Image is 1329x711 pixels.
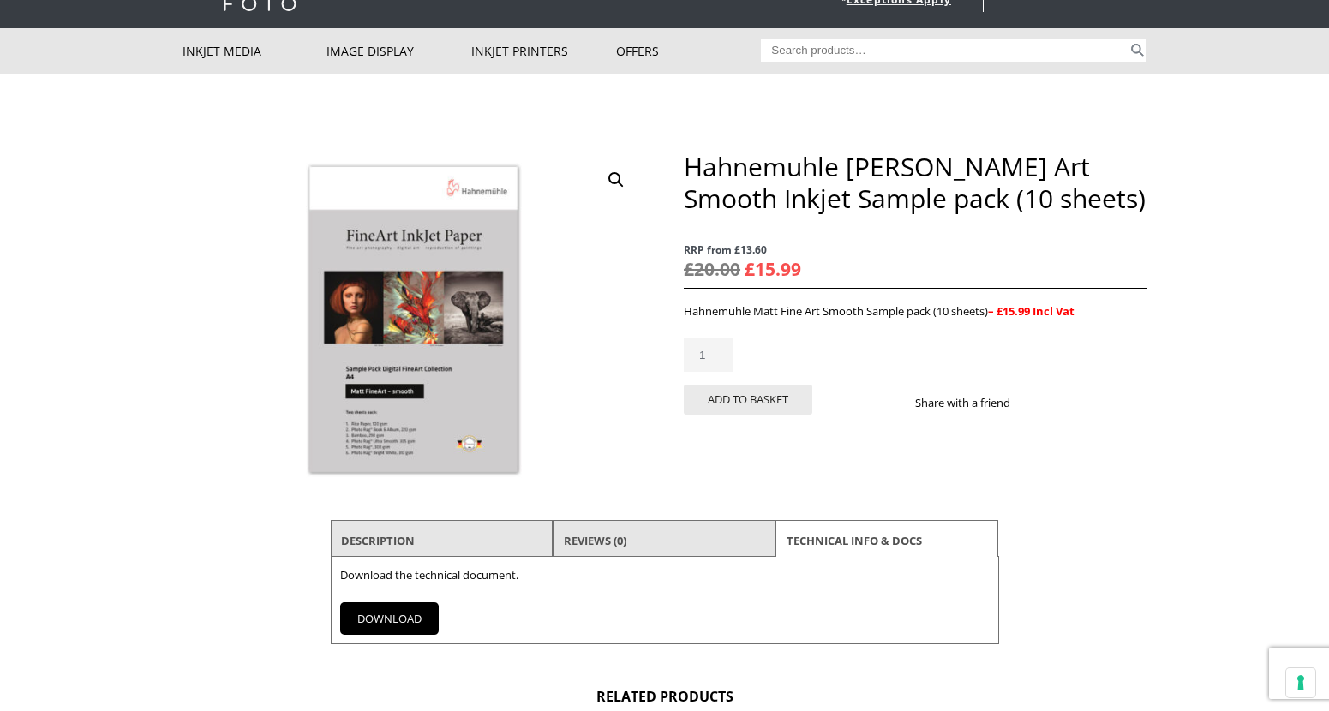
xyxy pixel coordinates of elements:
[1128,39,1147,62] button: Search
[745,257,801,281] bdi: 15.99
[183,28,327,74] a: Inkjet Media
[340,565,990,585] p: Download the technical document.
[761,39,1128,62] input: Search products…
[326,28,471,74] a: Image Display
[915,393,1031,413] p: Share with a friend
[684,338,733,372] input: Product quantity
[1051,396,1065,409] img: twitter sharing button
[684,240,1146,260] span: RRP from £13.60
[684,257,694,281] span: £
[564,525,626,556] a: Reviews (0)
[471,28,616,74] a: Inkjet Printers
[341,525,415,556] a: Description
[1072,396,1086,409] img: email sharing button
[787,525,922,556] a: TECHNICAL INFO & DOCS
[1286,668,1315,697] button: Your consent preferences for tracking technologies
[684,302,1146,321] p: Hahnemuhle Matt Fine Art Smooth Sample pack (10 sheets)
[616,28,761,74] a: Offers
[684,257,740,281] bdi: 20.00
[1031,396,1045,409] img: facebook sharing button
[684,385,812,415] button: Add to basket
[988,303,1075,319] strong: – £15.99 Incl Vat
[684,151,1146,214] h1: Hahnemuhle [PERSON_NAME] Art Smooth Inkjet Sample pack (10 sheets)
[340,602,439,635] a: DOWNLOAD
[745,257,755,281] span: £
[601,164,632,195] a: View full-screen image gallery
